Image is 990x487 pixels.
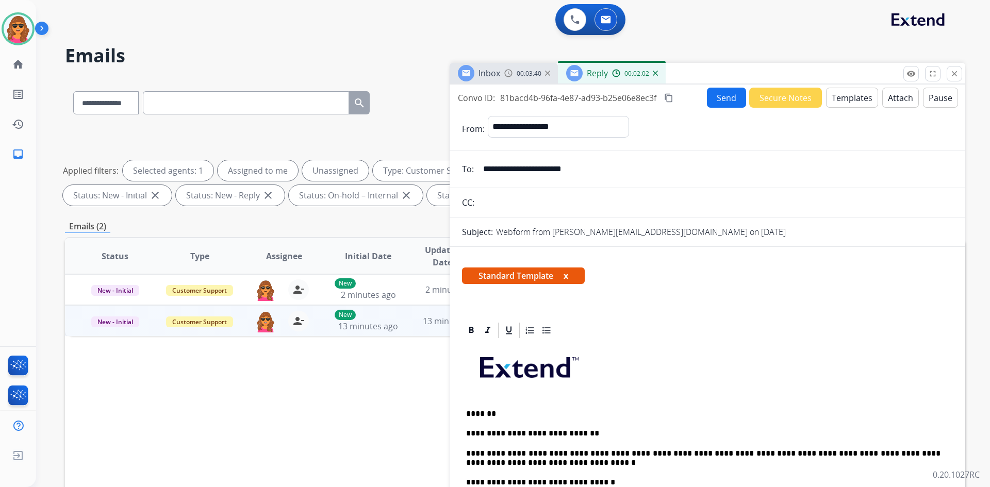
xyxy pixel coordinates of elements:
[906,69,916,78] mat-icon: remove_red_eye
[262,189,274,201] mat-icon: close
[91,316,139,327] span: New - Initial
[12,118,24,130] mat-icon: history
[427,185,568,206] div: Status: On-hold - Customer
[517,70,541,78] span: 00:03:40
[166,285,233,296] span: Customer Support
[749,88,822,108] button: Secure Notes
[462,226,493,238] p: Subject:
[923,88,958,108] button: Pause
[12,58,24,71] mat-icon: home
[292,315,305,327] mat-icon: person_remove
[149,189,161,201] mat-icon: close
[335,278,356,289] p: New
[564,270,568,282] button: x
[624,70,649,78] span: 00:02:02
[166,316,233,327] span: Customer Support
[63,185,172,206] div: Status: New - Initial
[91,285,139,296] span: New - Initial
[292,283,305,296] mat-icon: person_remove
[341,289,396,300] span: 2 minutes ago
[464,323,479,338] div: Bold
[4,14,32,43] img: avatar
[462,163,474,175] p: To:
[664,93,673,103] mat-icon: content_copy
[345,250,391,262] span: Initial Date
[826,88,878,108] button: Templates
[928,69,937,78] mat-icon: fullscreen
[63,164,119,177] p: Applied filters:
[266,250,302,262] span: Assignee
[373,160,503,181] div: Type: Customer Support
[123,160,213,181] div: Selected agents: 1
[302,160,369,181] div: Unassigned
[218,160,298,181] div: Assigned to me
[950,69,959,78] mat-icon: close
[478,68,500,79] span: Inbox
[425,284,481,295] span: 2 minutes ago
[480,323,496,338] div: Italic
[335,310,356,320] p: New
[462,123,485,135] p: From:
[462,196,474,209] p: CC:
[65,45,965,66] h2: Emails
[65,220,110,233] p: Emails (2)
[458,92,495,104] p: Convo ID:
[587,68,608,79] span: Reply
[289,185,423,206] div: Status: On-hold – Internal
[255,279,276,301] img: agent-avatar
[707,88,746,108] button: Send
[102,250,128,262] span: Status
[882,88,919,108] button: Attach
[933,468,980,481] p: 0.20.1027RC
[501,323,517,338] div: Underline
[12,148,24,160] mat-icon: inbox
[522,323,538,338] div: Ordered List
[500,92,656,104] span: 81bacd4b-96fa-4e87-ad93-b25e06e8ec3f
[12,88,24,100] mat-icon: list_alt
[400,189,412,201] mat-icon: close
[176,185,285,206] div: Status: New - Reply
[190,250,209,262] span: Type
[419,244,466,268] span: Updated Date
[338,321,398,332] span: 13 minutes ago
[353,97,366,109] mat-icon: search
[539,323,554,338] div: Bullet List
[423,315,483,327] span: 13 minutes ago
[255,311,276,332] img: agent-avatar
[496,226,786,238] p: Webform from [PERSON_NAME][EMAIL_ADDRESS][DOMAIN_NAME] on [DATE]
[462,267,585,284] span: Standard Template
